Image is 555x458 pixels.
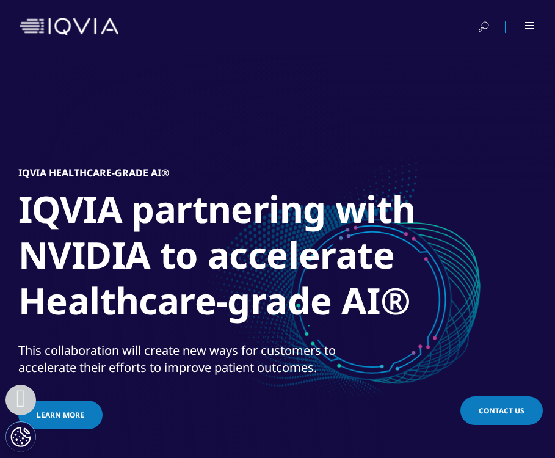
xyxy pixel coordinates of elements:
h1: IQVIA partnering with NVIDIA to accelerate Healthcare-grade AI® [18,186,476,331]
div: This collaboration will create new ways for customers to accelerate their efforts to improve pati... [18,342,375,376]
button: Cookie-Einstellungen [5,421,36,452]
a: Learn more [18,401,103,429]
h5: IQVIA Healthcare-grade AI® [18,167,169,179]
span: Contact Us [479,405,524,416]
img: IQVIA Healthcare Information Technology and Pharma Clinical Research Company [20,18,118,35]
span: Learn more [37,410,84,420]
a: Contact Us [460,396,543,425]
